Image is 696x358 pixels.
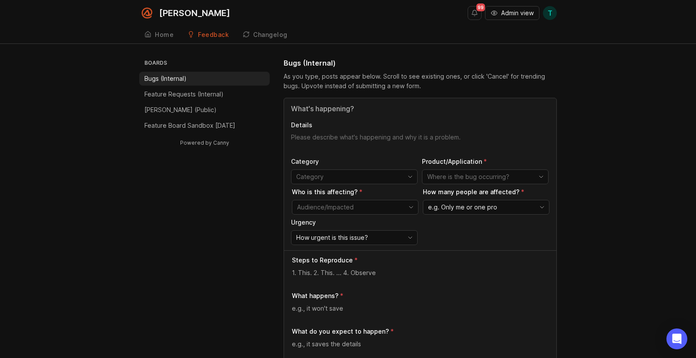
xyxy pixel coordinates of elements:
p: Bugs (Internal) [144,74,187,83]
p: Feature Board Sandbox [DATE] [144,121,235,130]
input: Title [291,103,549,114]
img: Smith.ai logo [139,5,155,21]
a: Changelog [238,26,293,44]
span: How urgent is this issue? [296,233,368,242]
div: Open Intercom Messenger [666,328,687,349]
div: toggle menu [423,200,549,215]
input: Category [296,172,402,182]
p: Who is this affecting? [292,188,418,196]
span: T [548,8,552,18]
input: Where is the bug occurring? [427,172,533,182]
button: Notifications [468,6,482,20]
span: e.g. Only me or one pro [428,202,497,212]
svg: toggle icon [404,204,418,211]
h1: Bugs (Internal) [284,58,336,68]
p: What do you expect to happen? [292,327,389,336]
p: What happens? [292,292,338,300]
p: Steps to Reproduce [292,256,353,265]
button: T [543,6,557,20]
button: Admin view [485,6,539,20]
svg: toggle icon [534,173,548,180]
textarea: Details [291,133,549,150]
svg: toggle icon [535,204,549,211]
div: toggle menu [291,169,418,184]
svg: toggle icon [403,173,417,180]
span: 99 [476,3,485,11]
a: Feature Board Sandbox [DATE] [139,119,270,133]
span: Admin view [501,9,534,17]
a: [PERSON_NAME] (Public) [139,103,270,117]
p: Category [291,157,418,166]
a: Feedback [182,26,234,44]
div: [PERSON_NAME] [159,9,230,17]
a: Bugs (Internal) [139,72,270,86]
div: Changelog [253,32,288,38]
p: Details [291,121,549,129]
div: Feedback [198,32,229,38]
p: Product/Application [422,157,549,166]
a: Powered by Canny [179,138,231,148]
h3: Boards [143,58,270,70]
a: Home [139,26,179,44]
div: Home [155,32,174,38]
div: toggle menu [291,230,418,245]
p: [PERSON_NAME] (Public) [144,106,217,114]
div: As you type, posts appear below. Scroll to see existing ones, or click 'Cancel' for trending bugs... [284,72,557,91]
div: toggle menu [422,169,549,184]
p: How many people are affected? [423,188,549,196]
svg: toggle icon [403,234,417,241]
p: Urgency [291,218,418,227]
div: toggle menu [292,200,418,215]
input: Audience/Impacted [297,202,403,212]
p: Feature Requests (Internal) [144,90,224,99]
a: Feature Requests (Internal) [139,87,270,101]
